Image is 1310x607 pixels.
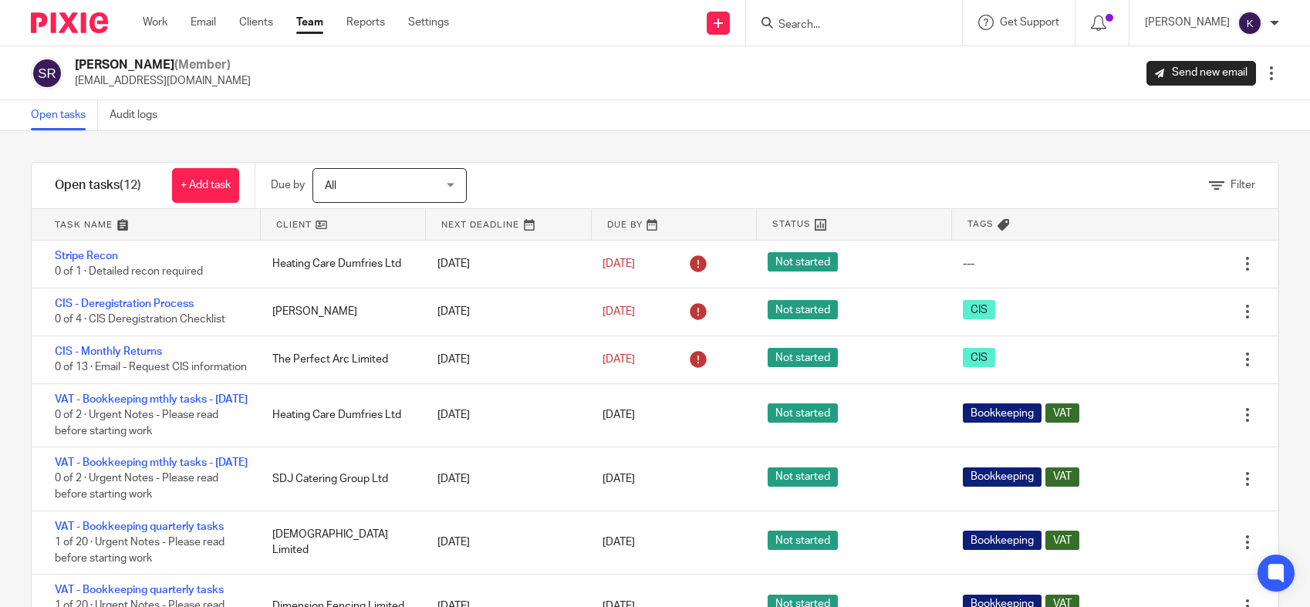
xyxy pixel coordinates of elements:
[55,394,248,405] a: VAT - Bookkeeping mthly tasks - [DATE]
[239,15,273,30] a: Clients
[172,168,239,203] a: + Add task
[963,467,1042,487] span: Bookkeeping
[55,346,162,357] a: CIS - Monthly Returns
[422,464,587,494] div: [DATE]
[55,521,224,532] a: VAT - Bookkeeping quarterly tasks
[257,248,422,279] div: Heating Care Dumfries Ltd
[768,531,838,550] span: Not started
[963,256,974,271] div: ---
[1000,17,1059,28] span: Get Support
[1045,531,1079,550] span: VAT
[110,100,169,130] a: Audit logs
[143,15,167,30] a: Work
[55,177,141,194] h1: Open tasks
[55,267,203,278] span: 0 of 1 · Detailed recon required
[422,400,587,430] div: [DATE]
[31,57,63,89] img: svg%3E
[257,344,422,375] div: The Perfect Arc Limited
[768,467,838,487] span: Not started
[55,474,218,501] span: 0 of 2 · Urgent Notes - Please read before starting work
[55,298,194,309] a: CIS - Deregistration Process
[271,177,305,193] p: Due by
[1145,15,1230,30] p: [PERSON_NAME]
[603,537,635,548] span: [DATE]
[963,531,1042,550] span: Bookkeeping
[963,403,1042,423] span: Bookkeeping
[1146,61,1256,86] a: Send new email
[603,354,635,365] span: [DATE]
[257,296,422,327] div: [PERSON_NAME]
[55,410,218,437] span: 0 of 2 · Urgent Notes - Please read before starting work
[1045,403,1079,423] span: VAT
[768,403,838,423] span: Not started
[963,348,995,367] span: CIS
[422,527,587,558] div: [DATE]
[422,248,587,279] div: [DATE]
[777,19,916,32] input: Search
[257,400,422,430] div: Heating Care Dumfries Ltd
[296,15,323,30] a: Team
[31,12,108,33] img: Pixie
[422,296,587,327] div: [DATE]
[55,251,118,261] a: Stripe Recon
[422,344,587,375] div: [DATE]
[55,457,248,468] a: VAT - Bookkeeping mthly tasks - [DATE]
[75,57,251,73] h2: [PERSON_NAME]
[603,306,635,317] span: [DATE]
[257,519,422,566] div: [DEMOGRAPHIC_DATA] Limited
[768,252,838,271] span: Not started
[408,15,449,30] a: Settings
[55,314,225,325] span: 0 of 4 · CIS Deregistration Checklist
[603,474,635,484] span: [DATE]
[967,218,994,231] span: Tags
[55,537,225,564] span: 1 of 20 · Urgent Notes - Please read before starting work
[191,15,216,30] a: Email
[31,100,98,130] a: Open tasks
[963,300,995,319] span: CIS
[55,362,247,373] span: 0 of 13 · Email - Request CIS information
[55,585,224,595] a: VAT - Bookkeeping quarterly tasks
[120,179,141,191] span: (12)
[768,300,838,319] span: Not started
[174,59,231,71] span: (Member)
[603,258,635,269] span: [DATE]
[603,410,635,420] span: [DATE]
[346,15,385,30] a: Reports
[1237,11,1262,35] img: svg%3E
[325,180,336,191] span: All
[257,464,422,494] div: SDJ Catering Group Ltd
[75,73,251,89] p: [EMAIL_ADDRESS][DOMAIN_NAME]
[768,348,838,367] span: Not started
[1045,467,1079,487] span: VAT
[772,218,811,231] span: Status
[1231,180,1255,191] span: Filter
